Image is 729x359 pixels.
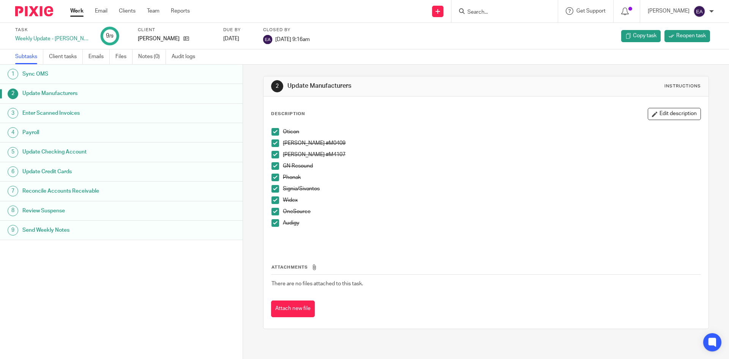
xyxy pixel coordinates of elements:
label: Task [15,27,91,33]
a: Notes (0) [138,49,166,64]
label: Closed by [263,27,310,33]
a: Reopen task [664,30,710,42]
a: Client tasks [49,49,83,64]
img: svg%3E [693,5,705,17]
div: 5 [8,147,18,158]
div: Instructions [664,83,701,89]
p: Description [271,111,305,117]
p: GN Resound [283,162,700,170]
label: Due by [223,27,254,33]
h1: Reconcile Accounts Receivable [22,185,164,197]
p: Phonak [283,174,700,181]
p: Oticon [283,128,700,136]
img: Pixie [15,6,53,16]
a: Copy task [621,30,661,42]
span: Reopen task [676,32,706,40]
span: Copy task [633,32,656,40]
h1: Update Manufacturers [287,82,502,90]
div: Weekly Update - [PERSON_NAME] [15,35,91,43]
label: Client [138,27,214,33]
p: OneSource [283,208,700,215]
a: Reports [171,7,190,15]
button: Attach new file [271,300,315,318]
a: Emails [88,49,110,64]
a: Audit logs [172,49,201,64]
h1: Update Manufacturers [22,88,164,99]
a: Files [115,49,133,64]
button: Edit description [648,108,701,120]
input: Search [467,9,535,16]
p: Signia/Sivantos [283,185,700,193]
span: There are no files attached to this task. [271,281,363,286]
p: Audigy [283,219,700,227]
div: 3 [8,108,18,119]
span: [DATE] 9:16am [275,36,310,42]
small: /9 [109,34,114,38]
h1: Sync OMS [22,68,164,80]
h1: Send Weekly Notes [22,225,164,236]
div: 6 [8,166,18,177]
div: 9 [8,225,18,236]
div: 8 [8,206,18,216]
div: 9 [106,32,114,40]
div: 2 [8,89,18,99]
img: svg%3E [263,35,272,44]
span: Get Support [576,8,606,14]
p: Widex [283,196,700,204]
p: [PERSON_NAME] #M4107 [283,151,700,158]
p: [PERSON_NAME] #M0409 [283,139,700,147]
h1: Update Credit Cards [22,166,164,177]
h1: Enter Scanned Invoices [22,108,164,119]
div: 7 [8,186,18,196]
a: Clients [119,7,136,15]
a: Subtasks [15,49,43,64]
a: Team [147,7,159,15]
p: [PERSON_NAME] [648,7,690,15]
div: 4 [8,127,18,138]
a: Email [95,7,107,15]
div: 1 [8,69,18,79]
h1: Payroll [22,127,164,138]
span: Attachments [271,265,308,269]
div: 2 [271,80,283,92]
a: Work [70,7,84,15]
h1: Review Suspense [22,205,164,217]
h1: Update Checking Account [22,146,164,158]
div: [DATE] [223,35,254,43]
p: [PERSON_NAME] [138,35,180,43]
